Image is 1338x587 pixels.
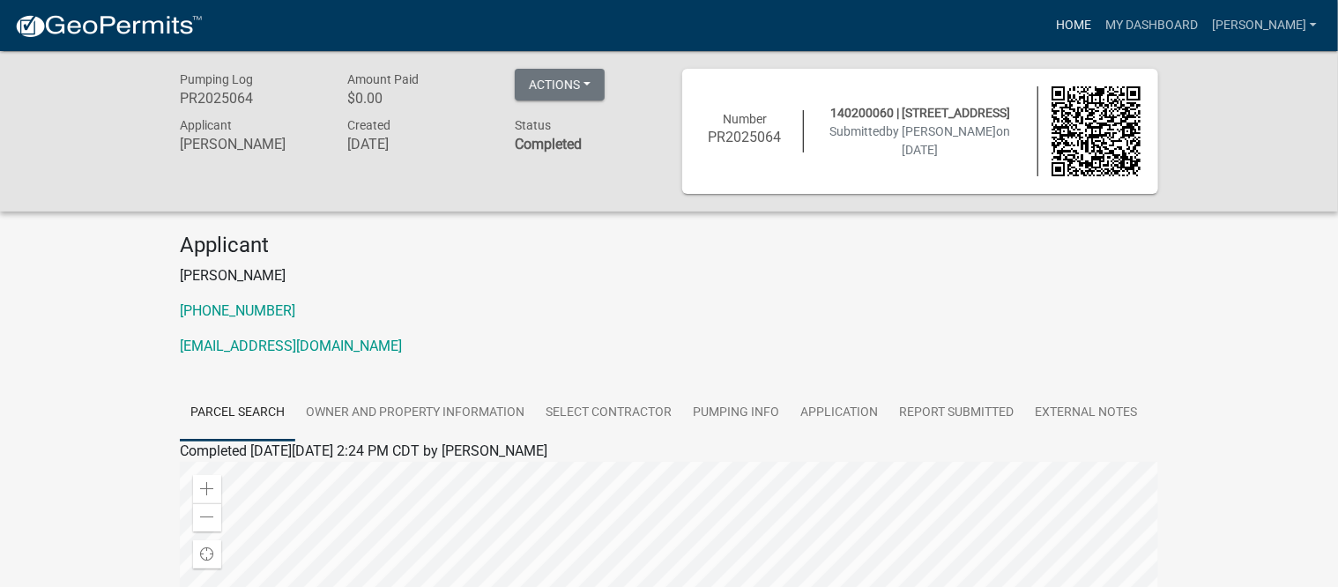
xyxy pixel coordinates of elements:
[1024,385,1148,442] a: External Notes
[180,442,547,459] span: Completed [DATE][DATE] 2:24 PM CDT by [PERSON_NAME]
[535,385,682,442] a: Select contractor
[295,385,535,442] a: Owner and Property Information
[888,385,1024,442] a: Report Submitted
[1205,9,1324,42] a: [PERSON_NAME]
[515,136,582,152] strong: Completed
[193,503,221,531] div: Zoom out
[180,118,232,132] span: Applicant
[180,385,295,442] a: Parcel search
[1049,9,1098,42] a: Home
[180,338,402,354] a: [EMAIL_ADDRESS][DOMAIN_NAME]
[347,90,488,107] h6: $0.00
[682,385,790,442] a: Pumping Info
[347,136,488,152] h6: [DATE]
[830,124,1011,157] span: Submitted on [DATE]
[180,302,295,319] a: [PHONE_NUMBER]
[193,475,221,503] div: Zoom in
[1052,86,1141,176] img: QR code
[347,118,390,132] span: Created
[180,233,1158,258] h4: Applicant
[830,106,1010,120] span: 140200060 | [STREET_ADDRESS]
[180,72,253,86] span: Pumping Log
[700,129,790,145] h6: PR2025064
[790,385,888,442] a: Application
[515,69,605,100] button: Actions
[180,136,321,152] h6: [PERSON_NAME]
[515,118,551,132] span: Status
[180,90,321,107] h6: PR2025064
[1098,9,1205,42] a: My Dashboard
[193,540,221,568] div: Find my location
[887,124,997,138] span: by [PERSON_NAME]
[180,265,1158,286] p: [PERSON_NAME]
[347,72,419,86] span: Amount Paid
[723,112,767,126] span: Number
